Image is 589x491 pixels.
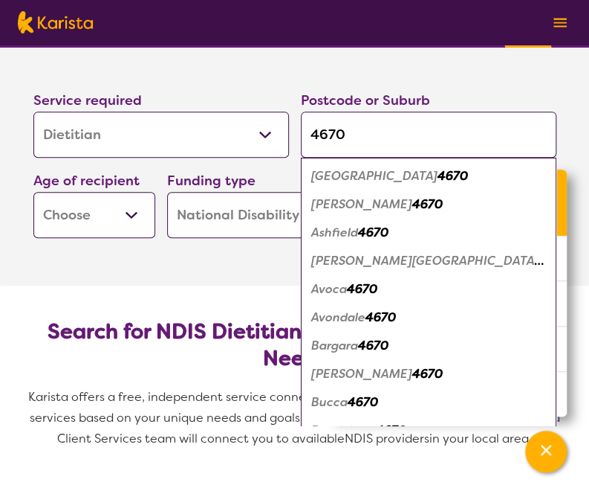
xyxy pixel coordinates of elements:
em: 4670 [358,338,388,353]
em: 4670 [437,168,468,184]
div: Avenell Heights 4670 [308,247,549,275]
em: 4670 [348,394,378,410]
div: Alloway 4670 [308,190,549,219]
em: 4670 [376,423,406,438]
button: Channel Menu [525,431,567,472]
img: Karista logo [18,11,93,33]
span: providers [376,431,429,446]
em: 4670 [365,309,396,325]
span: Karista offers a free, independent service connecting you with Dietitians and other disability se... [28,389,564,446]
input: Type [301,112,556,158]
em: 4670 [358,225,388,240]
em: Bundaberg [311,423,376,438]
em: 4670 [412,366,443,382]
em: [PERSON_NAME] [311,366,412,382]
em: 4670 [347,281,377,297]
em: 4670 [412,196,443,212]
div: Bargara 4670 [308,332,549,360]
em: Bargara [311,338,358,353]
em: Avondale [311,309,365,325]
label: Age of recipient [33,172,140,190]
div: Bucca 4670 [308,388,549,417]
div: Abbotsford 4670 [308,162,549,190]
span: NDIS [345,431,373,446]
div: Avondale 4670 [308,304,549,332]
label: Service required [33,92,142,109]
label: Funding type [167,172,256,190]
em: Bucca [311,394,348,410]
div: Ashfield 4670 [308,219,549,247]
div: Branyan 4670 [308,360,549,388]
div: Avoca 4670 [308,275,549,304]
em: Avoca [311,281,347,297]
em: [GEOGRAPHIC_DATA] [311,168,437,184]
label: Postcode or Suburb [301,92,430,109]
h2: Search for NDIS Dietitians by Location & Specific Needs [45,318,544,372]
em: [PERSON_NAME] [311,196,412,212]
em: [PERSON_NAME][GEOGRAPHIC_DATA] [311,253,544,269]
img: menu [553,18,567,28]
span: in your local area. [429,431,532,446]
em: Ashfield [311,225,358,240]
div: Bundaberg 4670 [308,417,549,445]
